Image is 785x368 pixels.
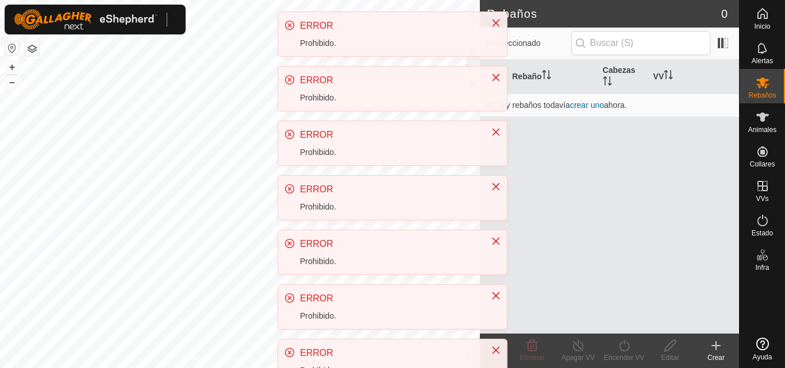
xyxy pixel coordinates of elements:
button: Close [488,233,504,249]
a: Contáctenos [261,353,299,363]
div: Prohibido. [300,201,479,213]
span: Inicio [754,23,770,30]
span: Collares [749,161,775,168]
span: 0 [721,5,728,22]
th: Cabezas [598,60,649,94]
div: Prohibido. [300,146,479,158]
button: – [5,75,19,89]
div: Apagar VV [555,352,601,363]
p-sorticon: Activar para ordenar [664,72,673,81]
div: ERROR [300,128,479,142]
div: Editar [647,352,693,363]
input: Buscar (S) [571,31,710,55]
button: Close [488,288,504,304]
span: Alertas [752,57,773,64]
span: VVs [756,195,768,202]
button: Close [488,69,504,86]
div: Prohibido. [300,37,479,49]
img: Logo Gallagher [14,9,157,30]
div: Prohibido. [300,255,479,268]
span: Estado [752,230,773,237]
span: Infra [755,264,769,271]
div: Crear [693,352,739,363]
div: ERROR [300,73,479,87]
div: ERROR [300,346,479,360]
th: VV [649,60,739,94]
div: ERROR [300,292,479,305]
a: crear uno [570,100,604,110]
button: + [5,60,19,74]
span: Animales [748,126,776,133]
div: ERROR [300,19,479,33]
button: Close [488,179,504,195]
div: Prohibido. [300,310,479,322]
h2: Rebaños [487,7,721,21]
p-sorticon: Activar para ordenar [542,72,551,81]
span: 0 seleccionado [487,37,571,49]
button: Close [488,15,504,31]
span: Eliminar [520,354,544,362]
div: Encender VV [601,352,647,363]
td: No hay rebaños todavía ahora. [480,94,739,117]
button: Capas del Mapa [25,42,39,56]
div: Prohibido. [300,92,479,104]
a: Política de Privacidad [180,353,247,363]
p-sorticon: Activar para ordenar [603,78,612,87]
a: Ayuda [740,333,785,365]
span: Rebaños [748,92,776,99]
button: Close [488,342,504,358]
button: Restablecer Mapa [5,41,19,55]
th: Rebaño [507,60,598,94]
span: Ayuda [753,354,772,361]
div: ERROR [300,183,479,196]
div: ERROR [300,237,479,251]
button: Close [488,124,504,140]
